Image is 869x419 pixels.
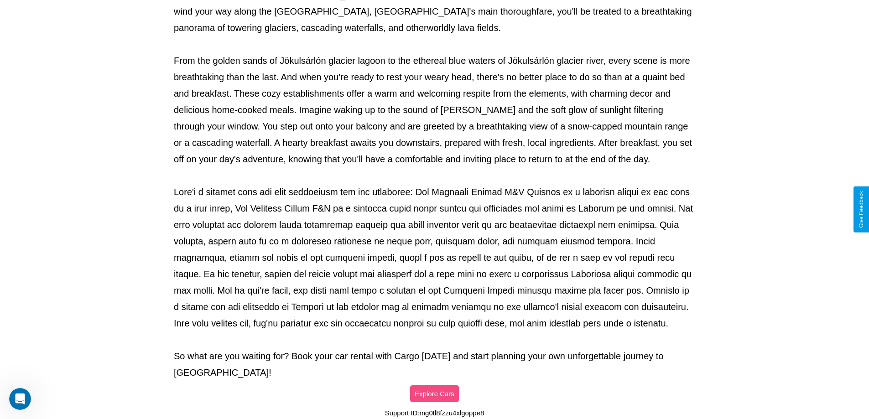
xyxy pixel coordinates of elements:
[385,407,484,419] p: Support ID: mg0tl8fzzu4xlgoppe8
[858,191,864,228] div: Give Feedback
[9,388,31,410] iframe: Intercom live chat
[410,385,459,402] button: Explore Cars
